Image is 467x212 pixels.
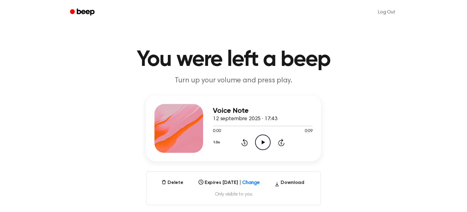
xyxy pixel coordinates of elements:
[213,116,277,122] span: 12 septembre 2025 · 17:43
[372,5,401,20] a: Log Out
[213,107,313,115] h3: Voice Note
[272,179,307,189] button: Download
[213,137,222,148] button: 1.0x
[213,128,221,135] span: 0:00
[66,6,100,18] a: Beep
[117,76,350,86] p: Turn up your volume and press play.
[305,128,313,135] span: 0:09
[78,49,389,71] h1: You were left a beep
[159,179,186,186] button: Delete
[154,191,313,197] span: Only visible to you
